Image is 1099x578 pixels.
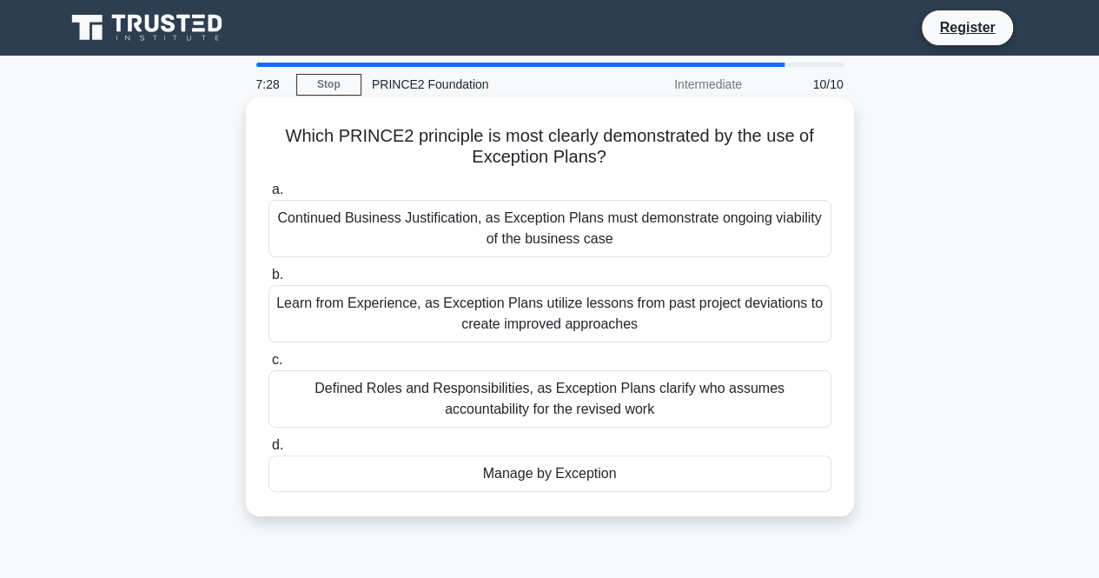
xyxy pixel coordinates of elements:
[296,74,361,96] a: Stop
[361,67,600,102] div: PRINCE2 Foundation
[752,67,854,102] div: 10/10
[600,67,752,102] div: Intermediate
[267,125,833,169] h5: Which PRINCE2 principle is most clearly demonstrated by the use of Exception Plans?
[272,437,283,452] span: d.
[268,285,831,342] div: Learn from Experience, as Exception Plans utilize lessons from past project deviations to create ...
[268,370,831,428] div: Defined Roles and Responsibilities, as Exception Plans clarify who assumes accountability for the...
[268,455,831,492] div: Manage by Exception
[929,17,1005,38] a: Register
[272,267,283,282] span: b.
[246,67,296,102] div: 7:28
[272,352,282,367] span: c.
[268,200,831,257] div: Continued Business Justification, as Exception Plans must demonstrate ongoing viability of the bu...
[272,182,283,196] span: a.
